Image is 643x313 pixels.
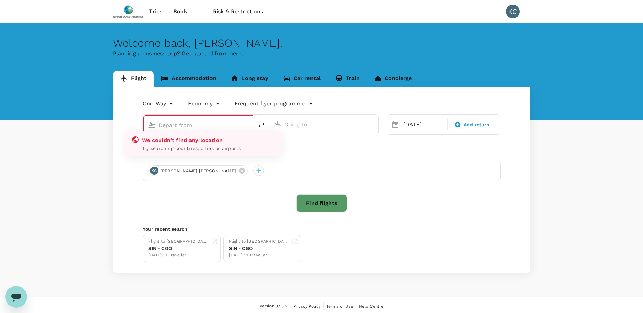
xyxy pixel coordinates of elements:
p: Planning a business trip? Get started from here. [113,49,530,58]
div: [DATE] · 1 Traveller [229,252,289,259]
div: Flight to [GEOGRAPHIC_DATA] [148,238,208,245]
input: Going to [284,119,364,130]
span: Book [173,7,187,16]
button: Close [248,124,249,126]
div: KC[PERSON_NAME] [PERSON_NAME] [148,165,248,176]
button: delete [253,117,269,133]
div: Economy [188,98,221,109]
button: Find flights [296,194,347,212]
p: Frequent flyer programme [235,100,305,108]
iframe: Button to launch messaging window [5,286,27,308]
a: Terms of Use [326,302,353,310]
button: Frequent flyer programme [235,100,313,108]
div: SIN - CGO [229,245,289,252]
div: We couldn't find any location [142,135,276,145]
div: Flight to [GEOGRAPHIC_DATA] [229,238,289,245]
a: Car rental [276,71,328,87]
span: Version 3.53.2 [260,303,287,310]
img: Nippon Sanso Holdings Singapore Pte Ltd [113,4,144,19]
a: Privacy Policy [293,302,321,310]
a: Accommodation [154,71,223,87]
input: Depart from [159,120,238,130]
a: Flight [113,71,154,87]
span: Privacy Policy [293,304,321,309]
div: [DATE] · 1 Traveller [148,252,208,259]
p: Try searching countries, cities or airports [142,145,276,152]
span: Terms of Use [326,304,353,309]
a: Help Centre [359,302,384,310]
div: SIN - CGO [148,245,208,252]
a: Train [328,71,367,87]
p: Your recent search [143,226,501,232]
div: Travellers [143,150,501,158]
a: Concierge [367,71,419,87]
span: Risk & Restrictions [213,7,263,16]
span: Trips [149,7,162,16]
span: Add return [464,121,490,128]
div: [DATE] [401,118,446,131]
div: KC [150,167,158,175]
span: Help Centre [359,304,384,309]
div: KC [506,5,520,18]
button: Open [374,124,375,125]
a: Long stay [223,71,275,87]
span: [PERSON_NAME] [PERSON_NAME] [156,168,240,174]
div: Welcome back , [PERSON_NAME] . [113,37,530,49]
div: One-Way [143,98,175,109]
